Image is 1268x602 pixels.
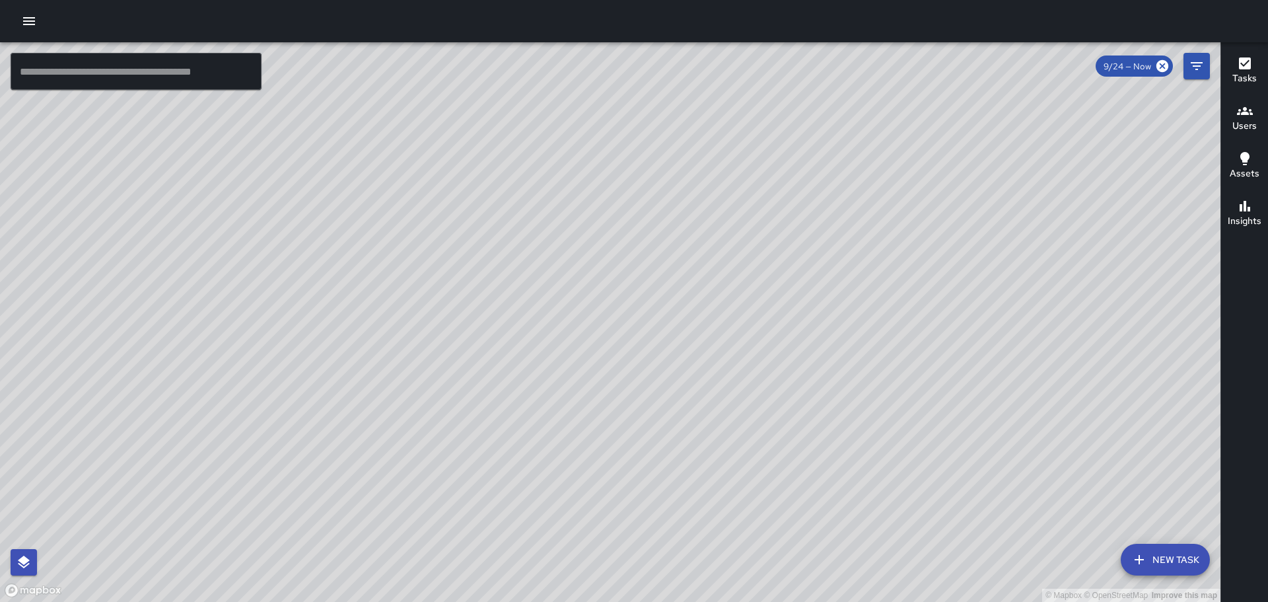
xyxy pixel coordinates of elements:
button: Users [1221,95,1268,143]
button: Assets [1221,143,1268,190]
h6: Users [1232,119,1257,133]
div: 9/24 — Now [1096,56,1173,77]
button: Insights [1221,190,1268,238]
h6: Assets [1230,167,1259,181]
button: New Task [1121,544,1210,576]
h6: Insights [1228,214,1261,229]
h6: Tasks [1232,71,1257,86]
button: Tasks [1221,48,1268,95]
button: Filters [1183,53,1210,79]
span: 9/24 — Now [1096,61,1159,72]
